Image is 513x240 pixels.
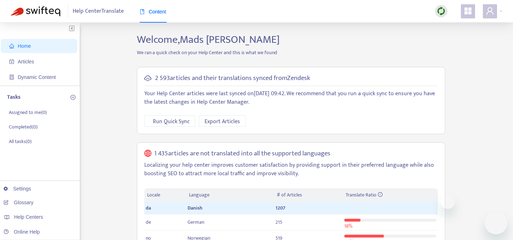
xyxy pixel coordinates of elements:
p: We ran a quick check on your Help Center and this is what we found [132,49,451,56]
span: 18 % [344,222,352,230]
button: Export Articles [199,115,246,127]
iframe: Knapp för att öppna meddelandefönstret [485,212,507,234]
span: Help Center Translate [73,5,124,18]
span: Run Quick Sync [153,117,190,126]
span: cloud-sync [144,75,151,82]
th: Language [186,188,274,202]
span: home [9,44,14,48]
span: da [146,204,151,212]
h5: 1 435 articles are not translated into all the supported languages [154,150,330,158]
span: appstore [464,7,472,15]
span: Welcome, Mads [PERSON_NAME] [137,31,280,48]
p: All tasks ( 0 ) [9,138,32,145]
span: de [146,218,151,226]
span: Dynamic Content [18,74,56,80]
span: 215 [275,218,282,226]
div: Translate Ratio [346,191,435,199]
a: Glossary [4,200,33,205]
img: Swifteq [11,6,60,16]
span: account-book [9,59,14,64]
a: Settings [4,186,31,192]
span: Home [18,43,31,49]
p: Your Help Center articles were last synced on [DATE] 09:42 . We recommend that you run a quick sy... [144,90,438,107]
span: German [188,218,204,226]
span: book [140,9,145,14]
th: Locale [144,188,186,202]
p: Assigned to me ( 0 ) [9,109,47,116]
span: Export Articles [205,117,240,126]
button: Run Quick Sync [144,115,195,127]
span: Articles [18,59,34,64]
p: Localizing your help center improves customer satisfaction by providing support in their preferre... [144,161,438,178]
img: sync.dc5367851b00ba804db3.png [437,7,446,16]
span: global [144,150,151,158]
p: Completed ( 0 ) [9,123,38,131]
iframe: Stäng meddelande [441,195,455,209]
h5: 2 593 articles and their translations synced from Zendesk [155,74,310,82]
span: user [486,7,494,15]
p: Tasks [7,93,21,102]
th: # of Articles [274,188,342,202]
span: Content [140,9,166,15]
span: plus-circle [71,95,76,100]
span: container [9,75,14,80]
span: Danish [188,204,202,212]
span: 1207 [275,204,285,212]
span: Help Centers [14,214,43,220]
a: Online Help [4,229,40,235]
